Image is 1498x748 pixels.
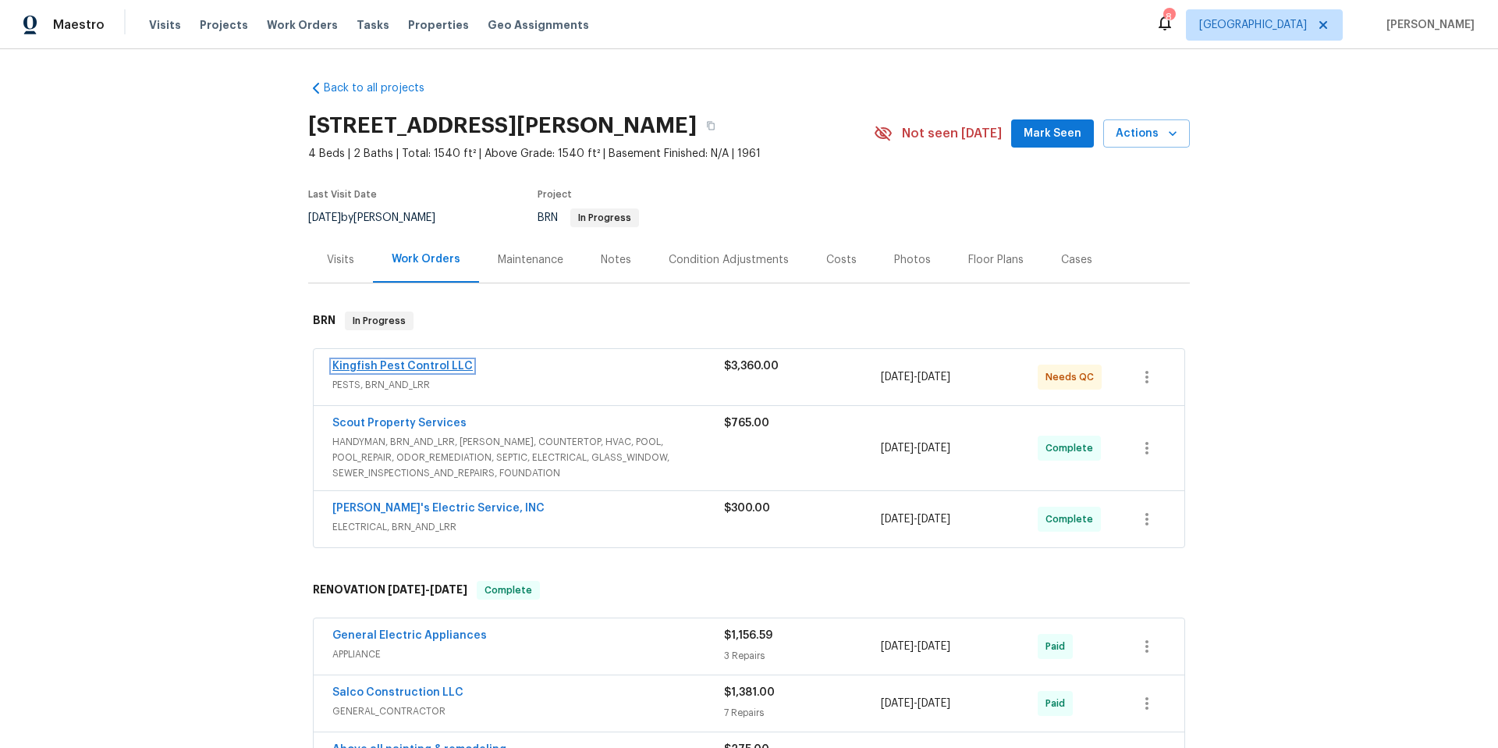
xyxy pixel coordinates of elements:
span: [DATE] [388,584,425,595]
h2: [STREET_ADDRESS][PERSON_NAME] [308,118,697,134]
div: Work Orders [392,251,460,267]
div: 8 [1163,9,1174,25]
div: 7 Repairs [724,705,881,721]
span: - [881,511,950,527]
div: 3 Repairs [724,648,881,664]
a: Kingfish Pest Control LLC [332,361,473,372]
div: Floor Plans [968,252,1024,268]
span: - [881,696,950,711]
div: Photos [894,252,931,268]
button: Copy Address [697,112,725,140]
span: ELECTRICAL, BRN_AND_LRR [332,519,724,535]
span: [DATE] [918,641,950,652]
span: [DATE] [918,698,950,709]
span: Work Orders [267,17,338,33]
span: [DATE] [308,212,341,223]
h6: RENOVATION [313,581,467,600]
a: Scout Property Services [332,418,467,429]
span: [DATE] [881,698,914,709]
span: Visits [149,17,181,33]
a: Back to all projects [308,80,458,96]
span: $1,381.00 [724,687,775,698]
div: Cases [1061,252,1092,268]
span: Complete [1045,440,1099,456]
span: Not seen [DATE] [902,126,1002,141]
span: [DATE] [881,443,914,454]
span: [DATE] [918,443,950,454]
span: GENERAL_CONTRACTOR [332,703,724,719]
span: $300.00 [724,503,770,514]
span: 4 Beds | 2 Baths | Total: 1540 ft² | Above Grade: 1540 ft² | Basement Finished: N/A | 1961 [308,146,874,162]
button: Mark Seen [1011,119,1094,148]
span: [GEOGRAPHIC_DATA] [1199,17,1307,33]
h6: BRN [313,312,335,330]
span: Properties [408,17,469,33]
div: Maintenance [498,252,563,268]
span: [PERSON_NAME] [1380,17,1475,33]
span: PESTS, BRN_AND_LRR [332,377,724,393]
span: $3,360.00 [724,361,779,372]
button: Actions [1103,119,1190,148]
span: - [881,440,950,456]
a: Salco Construction LLC [332,687,463,698]
span: Maestro [53,17,105,33]
span: Tasks [357,20,389,30]
span: Last Visit Date [308,190,377,199]
span: Geo Assignments [488,17,589,33]
span: Complete [1045,511,1099,527]
span: Mark Seen [1024,124,1081,144]
div: by [PERSON_NAME] [308,208,454,227]
span: Actions [1116,124,1177,144]
div: BRN In Progress [308,296,1190,346]
span: BRN [538,212,639,223]
span: $1,156.59 [724,630,772,641]
span: [DATE] [430,584,467,595]
span: [DATE] [881,514,914,525]
span: In Progress [346,313,412,329]
div: RENOVATION [DATE]-[DATE]Complete [308,565,1190,615]
span: Paid [1045,639,1071,654]
span: Projects [200,17,248,33]
span: Paid [1045,696,1071,711]
span: - [881,639,950,654]
span: [DATE] [881,641,914,652]
div: Notes [601,252,631,268]
div: Condition Adjustments [669,252,789,268]
span: HANDYMAN, BRN_AND_LRR, [PERSON_NAME], COUNTERTOP, HVAC, POOL, POOL_REPAIR, ODOR_REMEDIATION, SEPT... [332,434,724,481]
span: In Progress [572,213,637,223]
span: [DATE] [918,372,950,383]
span: $765.00 [724,418,769,429]
span: [DATE] [881,372,914,383]
div: Visits [327,252,354,268]
span: Complete [478,582,538,598]
span: Project [538,190,572,199]
span: Needs QC [1045,369,1100,385]
span: - [881,369,950,385]
span: [DATE] [918,514,950,525]
span: - [388,584,467,595]
a: [PERSON_NAME]'s Electric Service, INC [332,503,545,514]
span: APPLIANCE [332,646,724,662]
a: General Electric Appliances [332,630,487,641]
div: Costs [826,252,857,268]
